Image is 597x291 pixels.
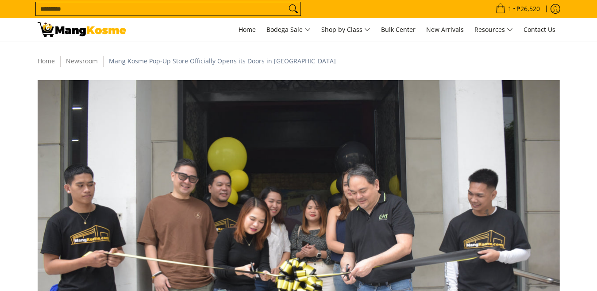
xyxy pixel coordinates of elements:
nav: Breadcrumbs [33,55,564,67]
span: Home [239,25,256,34]
a: Home [234,18,260,42]
span: Shop by Class [321,24,370,35]
a: Contact Us [519,18,560,42]
nav: Main Menu [135,18,560,42]
a: New Arrivals [422,18,468,42]
a: Newsroom [66,57,98,65]
span: Bodega Sale [266,24,311,35]
button: Search [286,2,300,16]
span: New Arrivals [426,25,464,34]
a: Shop by Class [317,18,375,42]
span: Mang Kosme Pop-Up Store Officially Opens its Doors in [GEOGRAPHIC_DATA] [109,57,336,65]
span: Contact Us [524,25,555,34]
span: ₱26,520 [515,6,541,12]
a: Resources [470,18,517,42]
span: 1 [507,6,513,12]
a: Bulk Center [377,18,420,42]
span: • [493,4,543,14]
img: Mang Kosme Makati Pop-up Store is Here! l Mang Kosme Newsroom [38,22,126,37]
a: Bodega Sale [262,18,315,42]
span: Bulk Center [381,25,416,34]
a: Home [38,57,55,65]
span: Resources [474,24,513,35]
